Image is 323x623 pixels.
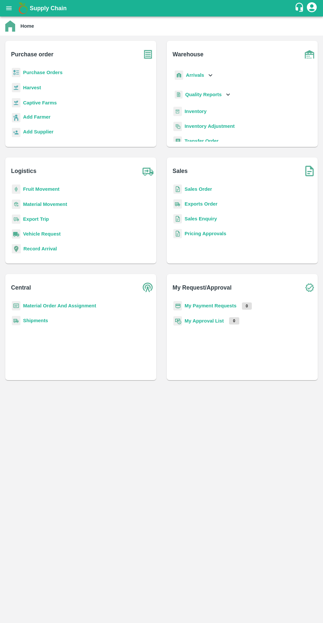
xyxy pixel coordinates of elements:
a: Purchase Orders [23,70,63,75]
b: Add Farmer [23,114,50,120]
img: sales [173,229,182,239]
a: Exports Order [185,201,218,207]
img: approval [173,316,182,326]
b: Arrivals [186,72,204,78]
button: open drawer [1,1,16,16]
img: qualityReport [175,91,183,99]
a: Export Trip [23,216,49,222]
img: inventory [173,122,182,131]
a: Sales Enquiry [185,216,217,221]
img: warehouse [301,46,318,63]
div: account of current user [306,1,318,15]
img: whInventory [173,107,182,116]
b: Warehouse [173,50,204,59]
img: soSales [301,163,318,179]
img: material [12,199,20,209]
b: Supply Chain [30,5,67,12]
img: check [301,279,318,296]
a: My Approval List [185,318,224,324]
a: My Payment Requests [185,303,237,308]
a: Material Movement [23,202,67,207]
img: vehicle [12,229,20,239]
img: harvest [12,98,20,108]
b: Purchase order [11,50,53,59]
img: delivery [12,214,20,224]
b: Logistics [11,166,37,176]
img: purchase [140,46,156,63]
a: Pricing Approvals [185,231,226,236]
a: Shipments [23,318,48,323]
b: Quality Reports [185,92,222,97]
img: logo [16,2,30,15]
img: central [140,279,156,296]
a: Harvest [23,85,41,90]
img: truck [140,163,156,179]
a: Supply Chain [30,4,294,13]
a: Inventory Adjustment [185,124,235,129]
a: Add Supplier [23,128,53,137]
b: Sales [173,166,188,176]
img: payment [173,301,182,311]
p: 0 [242,302,252,310]
img: reciept [12,68,20,77]
img: home [5,20,15,32]
a: Captive Farms [23,100,57,105]
div: customer-support [294,2,306,14]
a: Transfer Order [185,138,219,144]
div: Arrivals [173,68,214,83]
img: centralMaterial [12,301,20,311]
a: Record Arrival [23,246,57,251]
a: Vehicle Request [23,231,61,237]
b: My Request/Approval [173,283,232,292]
b: Central [11,283,31,292]
img: shipments [12,316,20,326]
img: harvest [12,83,20,93]
a: Inventory [185,109,207,114]
img: farmer [12,113,20,123]
b: Home [20,23,34,29]
img: whTransfer [173,136,182,146]
img: sales [173,214,182,224]
img: supplier [12,128,20,137]
b: Add Supplier [23,129,53,134]
img: fruit [12,184,20,194]
img: whArrival [175,71,183,80]
div: Quality Reports [173,88,232,101]
a: Sales Order [185,186,212,192]
img: shipments [173,199,182,209]
a: Fruit Movement [23,186,60,192]
a: Add Farmer [23,113,50,122]
p: 0 [229,317,239,325]
a: Material Order And Assignment [23,303,96,308]
img: sales [173,184,182,194]
img: recordArrival [12,244,21,253]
